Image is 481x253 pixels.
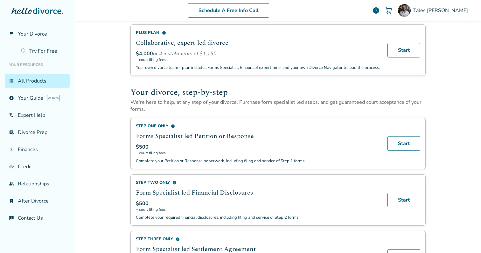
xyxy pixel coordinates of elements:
span: info [172,181,177,185]
h2: Form Specialist led Financial Disclosures [136,188,380,197]
a: Start [387,193,420,207]
h2: Collaborative, expert-led divorce [136,38,380,48]
a: attach_moneyFinances [5,142,70,157]
a: flag_2Your Divorce [5,27,70,41]
a: bookmark_checkAfter Divorce [5,194,70,208]
p: Complete your required financial disclosures, including filing and service of Step 2 forms. [136,215,380,220]
div: Plus Plan [136,30,380,36]
a: phone_in_talkExpert Help [5,108,70,123]
a: Start [387,136,420,151]
span: list_alt_check [9,130,14,135]
a: chat_infoContact Us [5,211,70,225]
a: finance_modeCredit [5,159,70,174]
div: Step Two Only [136,180,380,185]
a: view_listAll Products [5,74,70,88]
span: phone_in_talk [9,113,14,118]
a: exploreYour GuideAI beta [5,91,70,105]
span: Tales [PERSON_NAME] [413,7,471,14]
span: chat_info [9,216,14,221]
div: Step Three Only [136,236,380,242]
span: info [162,31,166,35]
a: Start [387,43,420,57]
span: AI beta [47,95,59,101]
a: Schedule A Free Info Call [188,3,269,18]
span: Your Divorce [18,30,47,37]
span: + court filing fees [136,57,380,62]
span: view_list [9,78,14,83]
span: group [9,181,14,186]
a: groupRelationships [5,176,70,191]
p: Your own divorce team - plan includes Forms Specialist, 5 hours of expert time, and your own Divo... [136,65,380,70]
div: or 4 installments of $1,150 [136,50,380,57]
p: We're here to help, at any step of your divorce. Purchase form specialist led steps, and get guar... [130,99,426,113]
span: + court filing fees [136,207,380,212]
span: finance_mode [9,164,14,169]
h2: Your divorce, step-by-step [130,86,426,99]
img: Cart [385,7,393,14]
span: $500 [136,143,149,150]
span: flag_2 [9,31,14,37]
span: explore [9,96,14,101]
span: info [176,237,180,241]
iframe: Chat Widget [449,223,481,253]
span: bookmark_check [9,198,14,203]
span: $500 [136,200,149,207]
span: attach_money [9,147,14,152]
span: $4,000 [136,50,153,57]
div: Step One Only [136,123,380,129]
a: Try For Free [17,44,70,58]
a: list_alt_checkDivorce Prep [5,125,70,140]
a: help [372,7,380,14]
span: info [171,124,175,128]
img: Tales Couto [398,4,411,17]
li: Your Resources [5,58,70,71]
p: Complete your Petition or Response paperwork, including filing and service of Step 1 forms. [136,158,380,164]
h2: Forms Specialist led Petition or Response [136,131,380,141]
span: + court filing fees [136,150,380,156]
